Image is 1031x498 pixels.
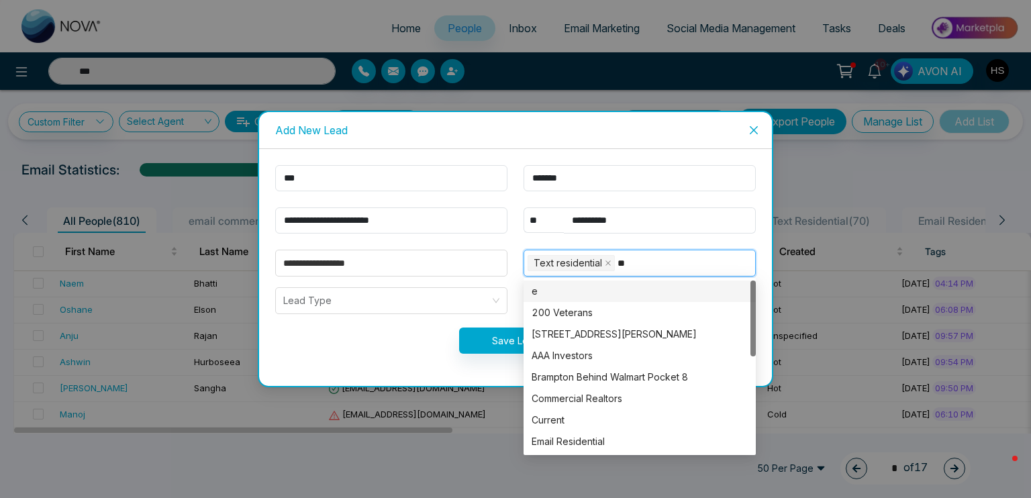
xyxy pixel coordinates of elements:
div: [STREET_ADDRESS][PERSON_NAME] [532,327,748,342]
div: Current [524,409,756,431]
div: Commercial Realtors [532,391,748,406]
div: Email Residential [524,431,756,452]
div: 200 Veterans [524,302,756,323]
iframe: Intercom live chat [985,452,1018,485]
div: Add New Lead [275,123,756,138]
span: close [748,125,759,136]
div: e [524,281,756,302]
div: AAA Investors [524,345,756,366]
button: Save Lead [459,328,573,354]
div: e [532,284,748,299]
div: Commercial Realtors [524,388,756,409]
div: AAA Investors [532,348,748,363]
span: Text residential [528,255,615,271]
button: Close [736,112,772,148]
div: 200 Veterans [532,305,748,320]
div: Current [532,413,748,428]
div: Email Residential [532,434,748,449]
span: Text residential [534,256,602,270]
div: Brampton Behind Walmart Pocket 8 [524,366,756,388]
span: close [605,260,611,266]
div: 399 Vodden st lead [524,323,756,345]
div: Brampton Behind Walmart Pocket 8 [532,370,748,385]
